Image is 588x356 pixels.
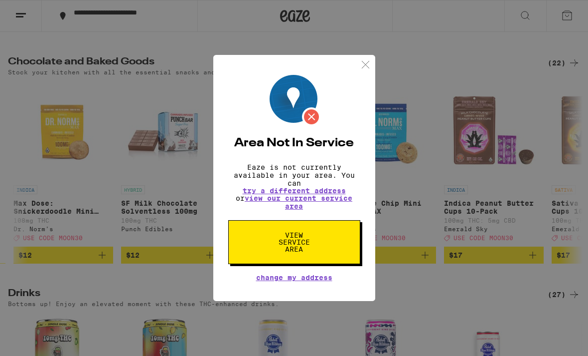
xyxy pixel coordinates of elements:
a: View Service Area [228,231,360,239]
img: close.svg [359,58,372,71]
span: Hi. Need any help? [6,7,72,15]
button: View Service Area [228,220,360,264]
h2: Area Not In Service [228,137,360,149]
img: Location [270,75,321,126]
span: View Service Area [269,232,320,253]
p: Eaze is not currently available in your area. You can or [228,163,360,210]
button: Change My Address [256,274,332,281]
button: try a different address [243,187,346,194]
a: view our current service area [245,194,352,210]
